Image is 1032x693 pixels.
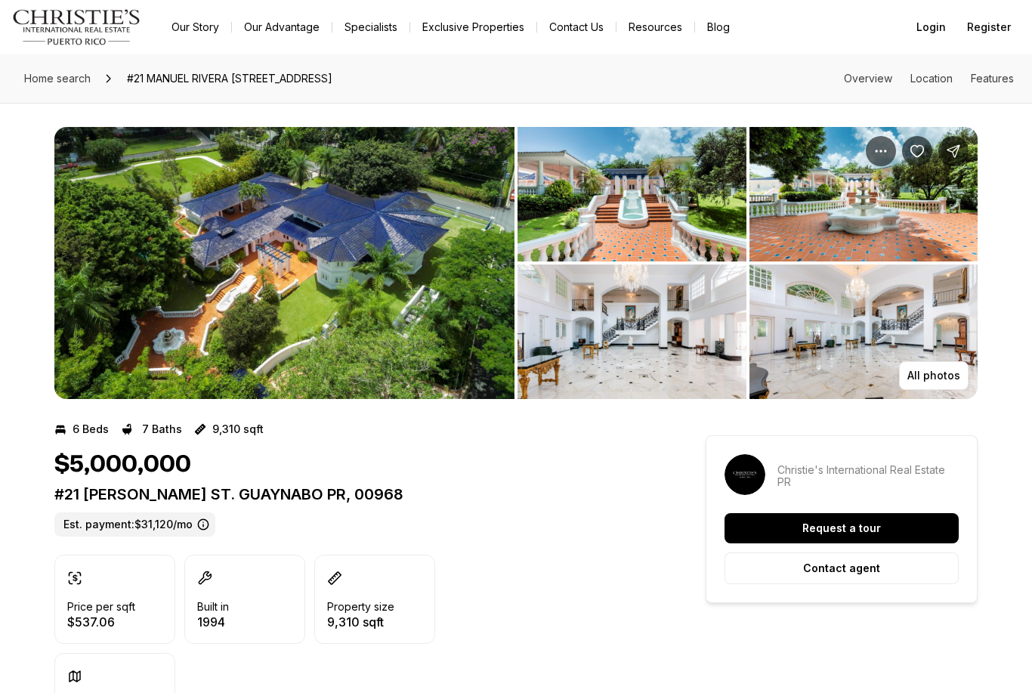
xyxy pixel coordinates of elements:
[54,127,514,399] li: 1 of 4
[916,21,946,33] span: Login
[749,127,978,261] button: View image gallery
[907,370,960,382] p: All photos
[212,423,264,435] p: 9,310 sqft
[54,512,215,537] label: Est. payment: $31,120/mo
[907,12,955,42] button: Login
[803,562,880,574] p: Contact agent
[12,9,141,45] img: logo
[327,601,394,613] p: Property size
[327,616,394,628] p: 9,310 sqft
[518,127,746,261] button: View image gallery
[67,601,135,613] p: Price per sqft
[232,17,332,38] a: Our Advantage
[725,552,959,584] button: Contact agent
[54,485,651,503] p: #21 [PERSON_NAME] ST. GUAYNABO PR, 00968
[54,127,978,399] div: Listing Photos
[121,67,338,91] span: #21 MANUEL RIVERA [STREET_ADDRESS]
[18,67,97,91] a: Home search
[844,72,892,85] a: Skip to: Overview
[197,601,229,613] p: Built in
[777,464,959,488] p: Christie's International Real Estate PR
[197,616,229,628] p: 1994
[899,361,969,390] button: All photos
[54,127,514,399] button: View image gallery
[518,127,978,399] li: 2 of 4
[958,12,1020,42] button: Register
[616,17,694,38] a: Resources
[518,265,746,399] button: View image gallery
[749,265,978,399] button: View image gallery
[159,17,231,38] a: Our Story
[971,72,1014,85] a: Skip to: Features
[67,616,135,628] p: $537.06
[142,423,182,435] p: 7 Baths
[844,73,1014,85] nav: Page section menu
[54,450,191,479] h1: $5,000,000
[695,17,742,38] a: Blog
[938,136,969,166] button: Share Property: #21 MANUEL RIVERA FERRER ST.
[967,21,1011,33] span: Register
[802,522,881,534] p: Request a tour
[410,17,536,38] a: Exclusive Properties
[866,136,896,166] button: Property options
[332,17,409,38] a: Specialists
[910,72,953,85] a: Skip to: Location
[725,513,959,543] button: Request a tour
[902,136,932,166] button: Save Property: #21 MANUEL RIVERA FERRER ST.
[121,417,182,441] button: 7 Baths
[73,423,109,435] p: 6 Beds
[537,17,616,38] button: Contact Us
[24,72,91,85] span: Home search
